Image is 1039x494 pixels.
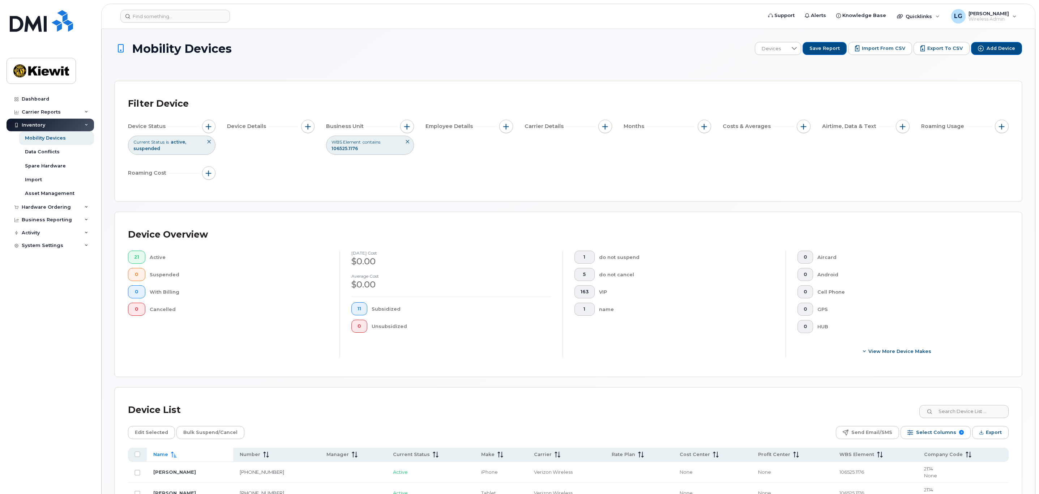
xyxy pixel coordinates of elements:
span: Mobility Devices [132,42,232,55]
span: 1 [581,254,589,260]
span: 1 [581,306,589,312]
button: Bulk Suspend/Cancel [176,426,244,439]
div: do not suspend [599,251,774,264]
div: Active [150,251,328,264]
span: Manager [326,451,349,458]
button: 0 [798,285,813,298]
span: Device Details [227,123,268,130]
span: Edit Selected [135,427,168,438]
span: Current Status [393,451,430,458]
span: Make [481,451,495,458]
button: 0 [128,285,145,298]
span: active [171,139,186,145]
div: $0.00 [351,255,551,268]
button: 0 [798,251,813,264]
span: WBS Element [839,451,874,458]
button: Import from CSV [848,42,912,55]
span: Device Status [128,123,168,130]
span: Costs & Averages [723,123,773,130]
span: 0 [804,272,807,277]
button: 163 [574,285,595,298]
button: 1 [574,251,595,264]
div: do not cancel [599,268,774,281]
span: 5 [581,272,589,277]
span: None [680,469,693,475]
span: Rate Plan [612,451,635,458]
div: VIP [599,285,774,298]
span: Current Status [133,139,164,145]
span: WBS Element [332,139,361,145]
span: 0 [358,323,361,329]
span: 0 [804,324,807,329]
div: name [599,303,774,316]
span: Export [986,427,1002,438]
button: 0 [128,268,145,281]
button: Export to CSV [914,42,970,55]
span: 0 [134,306,139,312]
a: [PERSON_NAME] [153,469,196,475]
button: 0 [128,303,145,316]
span: Profit Center [758,451,790,458]
button: View More Device Makes [798,345,997,358]
span: 106525.1176 [839,469,864,475]
span: contains [363,139,380,145]
div: HUB [817,320,997,333]
iframe: Messenger Launcher [1008,463,1034,489]
div: With Billing [150,285,328,298]
span: Company Code [924,451,963,458]
span: Business Unit [326,123,366,130]
span: suspended [133,146,160,151]
span: Employee Details [426,123,475,130]
button: 1 [574,303,595,316]
span: 11 [358,306,361,312]
span: 0 [804,254,807,260]
button: 11 [351,302,367,315]
span: None [924,473,937,478]
div: $0.00 [351,278,551,291]
div: Unsubsidized [372,320,551,333]
span: Months [624,123,646,130]
span: 2174 [924,466,933,472]
button: 0 [798,268,813,281]
span: Select Columns [916,427,956,438]
span: Roaming Usage [921,123,966,130]
button: Export [972,426,1009,439]
span: iPhone [481,469,498,475]
span: Send Email/SMS [851,427,892,438]
span: 163 [581,289,589,295]
span: Export to CSV [927,45,963,52]
button: Select Columns 9 [901,426,971,439]
span: Carrier [534,451,552,458]
div: Subsidized [372,302,551,315]
span: 9 [959,430,964,435]
button: Add Device [971,42,1022,55]
button: 0 [798,303,813,316]
div: Device Overview [128,225,208,244]
div: Cancelled [150,303,328,316]
span: View More Device Makes [868,348,931,355]
span: 0 [804,289,807,295]
button: Save Report [803,42,847,55]
span: Airtime, Data & Text [822,123,878,130]
button: Send Email/SMS [836,426,899,439]
h4: Average cost [351,274,551,278]
div: Cell Phone [817,285,997,298]
span: Name [153,451,168,458]
div: Android [817,268,997,281]
div: Aircard [817,251,997,264]
span: 0 [134,272,139,277]
button: 0 [351,320,367,333]
span: Carrier Details [525,123,566,130]
span: Roaming Cost [128,169,168,177]
button: 21 [128,251,145,264]
span: None [758,469,771,475]
span: 0 [134,289,139,295]
span: Save Report [809,45,840,52]
a: [PHONE_NUMBER] [240,469,284,475]
span: 2174 [924,487,933,493]
span: Bulk Suspend/Cancel [183,427,238,438]
span: is [166,139,169,145]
